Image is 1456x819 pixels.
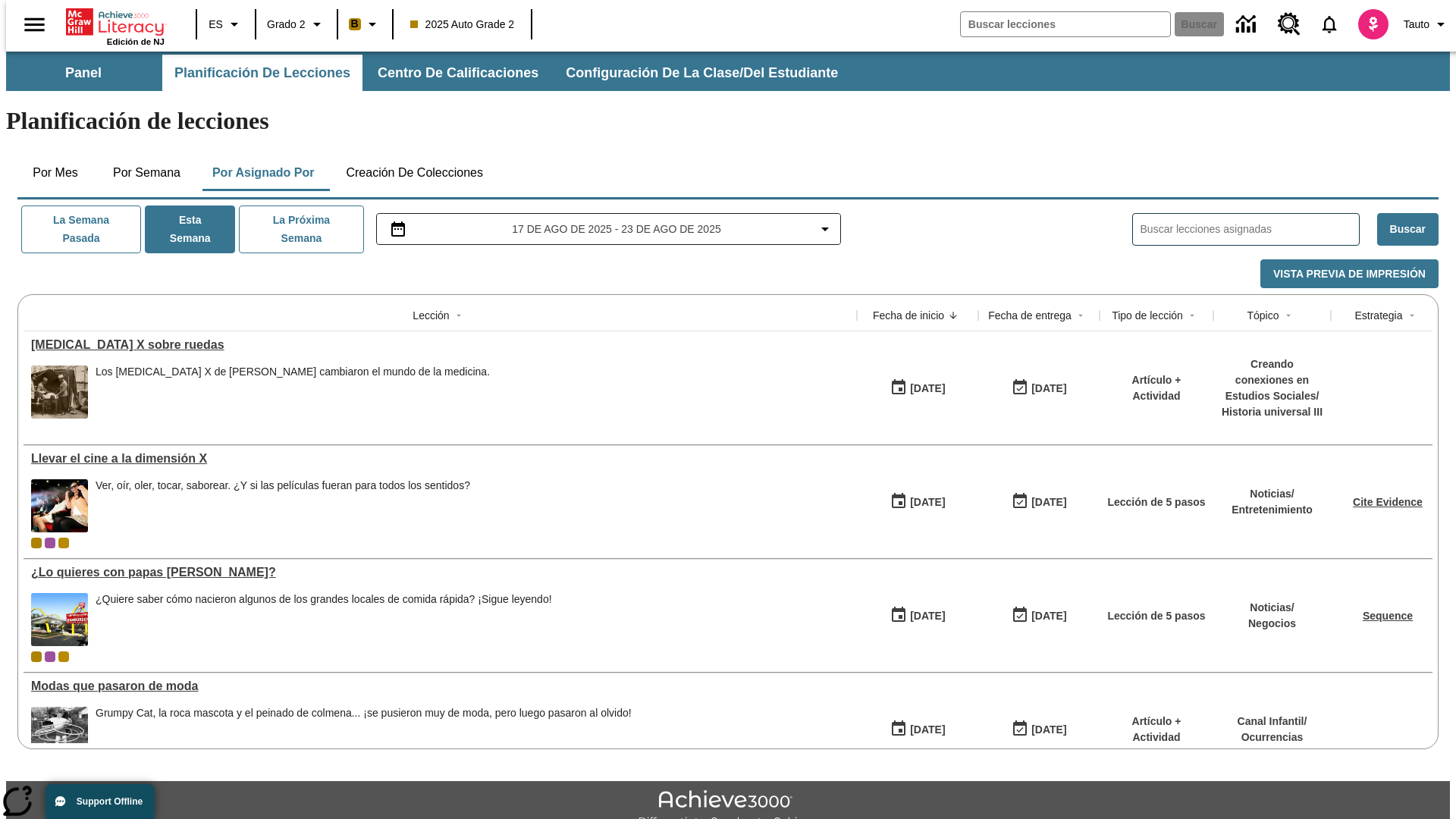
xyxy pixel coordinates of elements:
button: Sort [450,306,468,325]
button: La semana pasada [21,206,141,253]
a: Centro de recursos, Se abrirá en una pestaña nueva. [1269,4,1310,45]
button: Sort [1183,306,1201,325]
button: Boost El color de la clase es anaranjado claro. Cambiar el color de la clase. [343,11,388,38]
div: Grumpy Cat, la roca mascota y el peinado de colmena... ¡se pusieron muy de moda, pero luego pasar... [96,707,632,760]
p: Artículo + Actividad [1107,714,1206,745]
p: Lección de 5 pasos [1107,494,1205,510]
button: Grado: Grado 2, Elige un grado [261,11,332,38]
div: Clase actual [31,651,42,662]
div: New 2025 class [58,538,69,548]
div: Llevar el cine a la dimensión X [31,452,849,466]
input: Buscar lecciones asignadas [1141,218,1359,240]
div: Ver, oír, oler, tocar, saborear. ¿Y si las películas fueran para todos los sentidos? [96,479,470,532]
div: Fecha de entrega [988,308,1072,323]
p: Noticias / [1248,600,1296,616]
div: Estrategia [1354,308,1402,323]
div: Lección [413,308,449,323]
button: Perfil/Configuración [1398,11,1456,38]
button: Sort [1403,306,1421,325]
p: Noticias / [1232,486,1313,502]
button: Abrir el menú lateral [12,2,57,47]
span: Support Offline [77,796,143,807]
div: Tópico [1247,308,1279,323]
button: La próxima semana [239,206,363,253]
p: Historia universal III [1221,404,1323,420]
h1: Planificación de lecciones [6,107,1450,135]
a: Llevar el cine a la dimensión X, Lecciones [31,452,849,466]
button: 07/19/25: Primer día en que estuvo disponible la lección [885,715,950,744]
div: Modas que pasaron de moda [31,679,849,693]
button: Sort [1279,306,1298,325]
a: Modas que pasaron de moda, Lecciones [31,679,849,693]
p: Negocios [1248,616,1296,632]
div: [DATE] [910,379,945,398]
button: Por mes [17,155,93,191]
a: Rayos X sobre ruedas, Lecciones [31,338,849,352]
div: Subbarra de navegación [6,52,1450,91]
img: Foto en blanco y negro de dos personas uniformadas colocando a un hombre en una máquina de rayos ... [31,366,88,419]
span: Tauto [1404,17,1429,33]
span: 2025 Auto Grade 2 [410,17,515,33]
a: Cite Evidence [1353,496,1423,508]
button: Sort [1072,306,1090,325]
div: Ver, oír, oler, tocar, saborear. ¿Y si las películas fueran para todos los sentidos? [96,479,470,492]
button: Creación de colecciones [334,155,495,191]
img: El panel situado frente a los asientos rocía con agua nebulizada al feliz público en un cine equi... [31,479,88,532]
a: ¿Lo quieres con papas fritas?, Lecciones [31,566,849,579]
span: ¿Quiere saber cómo nacieron algunos de los grandes locales de comida rápida? ¡Sigue leyendo! [96,593,552,646]
div: OL 2025 Auto Grade 3 [45,651,55,662]
div: New 2025 class [58,651,69,662]
button: Por asignado por [200,155,327,191]
div: Subbarra de navegación [6,55,852,91]
div: Grumpy Cat, la roca mascota y el peinado de colmena... ¡se pusieron muy de moda, pero luego pasar... [96,707,632,720]
div: [DATE] [1031,720,1066,739]
button: 07/26/25: Primer día en que estuvo disponible la lección [885,601,950,630]
div: [DATE] [910,720,945,739]
button: 08/18/25: Primer día en que estuvo disponible la lección [885,488,950,516]
svg: Collapse Date Range Filter [816,220,834,238]
div: Fecha de inicio [873,308,944,323]
img: avatar image [1358,9,1389,39]
p: Lección de 5 pasos [1107,608,1205,624]
p: Ocurrencias [1238,730,1307,745]
button: Panel [8,55,159,91]
div: [DATE] [910,493,945,512]
button: 06/30/26: Último día en que podrá accederse la lección [1006,715,1072,744]
button: Esta semana [145,206,235,253]
img: foto en blanco y negro de una chica haciendo girar unos hula-hulas en la década de 1950 [31,707,88,760]
button: Por semana [101,155,193,191]
span: Edición de NJ [107,37,165,46]
div: Rayos X sobre ruedas [31,338,849,352]
button: 08/20/25: Último día en que podrá accederse la lección [1006,374,1072,403]
button: Centro de calificaciones [366,55,551,91]
div: OL 2025 Auto Grade 3 [45,538,55,548]
span: Los rayos X de Marie Curie cambiaron el mundo de la medicina. [96,366,490,419]
button: Lenguaje: ES, Selecciona un idioma [202,11,250,38]
span: B [351,14,359,33]
img: Uno de los primeros locales de McDonald's, con el icónico letrero rojo y los arcos amarillos. [31,593,88,646]
button: Planificación de lecciones [162,55,362,91]
a: Portada [66,7,165,37]
div: [DATE] [1031,607,1066,626]
div: [DATE] [1031,493,1066,512]
div: ¿Lo quieres con papas fritas? [31,566,849,579]
div: Clase actual [31,538,42,548]
input: Buscar campo [961,12,1170,36]
p: Artículo + Actividad [1107,372,1206,404]
div: ¿Quiere saber cómo nacieron algunos de los grandes locales de comida rápida? ¡Sigue leyendo! [96,593,552,606]
p: Canal Infantil / [1238,714,1307,730]
p: Entretenimiento [1232,502,1313,518]
span: 17 de ago de 2025 - 23 de ago de 2025 [512,221,720,237]
span: ES [209,17,223,33]
button: Sort [944,306,962,325]
button: Buscar [1377,213,1439,246]
div: Tipo de lección [1112,308,1183,323]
